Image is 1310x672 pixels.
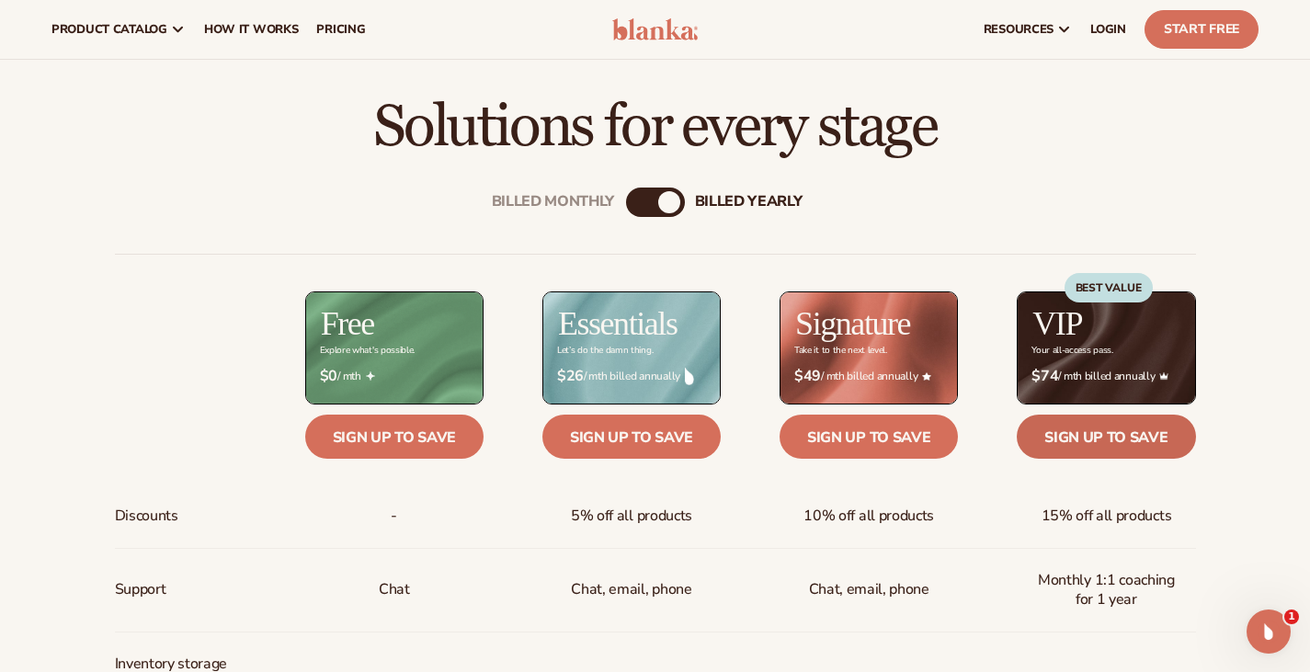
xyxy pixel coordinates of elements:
[320,346,415,356] div: Explore what's possible.
[1090,22,1126,37] span: LOGIN
[1031,346,1112,356] div: Your all-access pass.
[795,307,910,340] h2: Signature
[321,307,374,340] h2: Free
[1018,292,1194,404] img: VIP_BG_199964bd-3653-43bc-8a67-789d2d7717b9.jpg
[204,22,299,37] span: How It Works
[320,368,337,385] strong: $0
[557,368,706,385] span: / mth billed annually
[558,307,678,340] h2: Essentials
[115,573,166,607] span: Support
[1284,609,1299,624] span: 1
[571,499,692,533] span: 5% off all products
[306,292,483,404] img: free_bg.png
[115,499,178,533] span: Discounts
[316,22,365,37] span: pricing
[51,97,1259,158] h2: Solutions for every stage
[366,371,375,381] img: Free_Icon_bb6e7c7e-73f8-44bd-8ed0-223ea0fc522e.png
[557,346,653,356] div: Let’s do the damn thing.
[809,573,929,607] span: Chat, email, phone
[1031,564,1180,617] span: Monthly 1:1 coaching for 1 year
[379,573,410,607] p: Chat
[1145,10,1259,49] a: Start Free
[1031,368,1058,385] strong: $74
[391,499,397,533] span: -
[1017,415,1195,459] a: Sign up to save
[1031,368,1180,385] span: / mth billed annually
[557,368,584,385] strong: $26
[320,368,469,385] span: / mth
[780,415,958,459] a: Sign up to save
[542,415,721,459] a: Sign up to save
[305,415,484,459] a: Sign up to save
[1032,307,1082,340] h2: VIP
[1247,609,1291,654] iframe: Intercom live chat
[51,22,167,37] span: product catalog
[803,499,934,533] span: 10% off all products
[695,193,803,211] div: billed Yearly
[612,18,699,40] img: logo
[922,372,931,381] img: Star_6.png
[794,368,943,385] span: / mth billed annually
[571,573,691,607] p: Chat, email, phone
[1042,499,1172,533] span: 15% off all products
[1065,273,1153,302] div: BEST VALUE
[543,292,720,404] img: Essentials_BG_9050f826-5aa9-47d9-a362-757b82c62641.jpg
[984,22,1054,37] span: resources
[1159,371,1168,381] img: Crown_2d87c031-1b5a-4345-8312-a4356ddcde98.png
[492,193,615,211] div: Billed Monthly
[794,368,821,385] strong: $49
[794,346,887,356] div: Take it to the next level.
[685,368,694,384] img: drop.png
[780,292,957,404] img: Signature_BG_eeb718c8-65ac-49e3-a4e5-327c6aa73146.jpg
